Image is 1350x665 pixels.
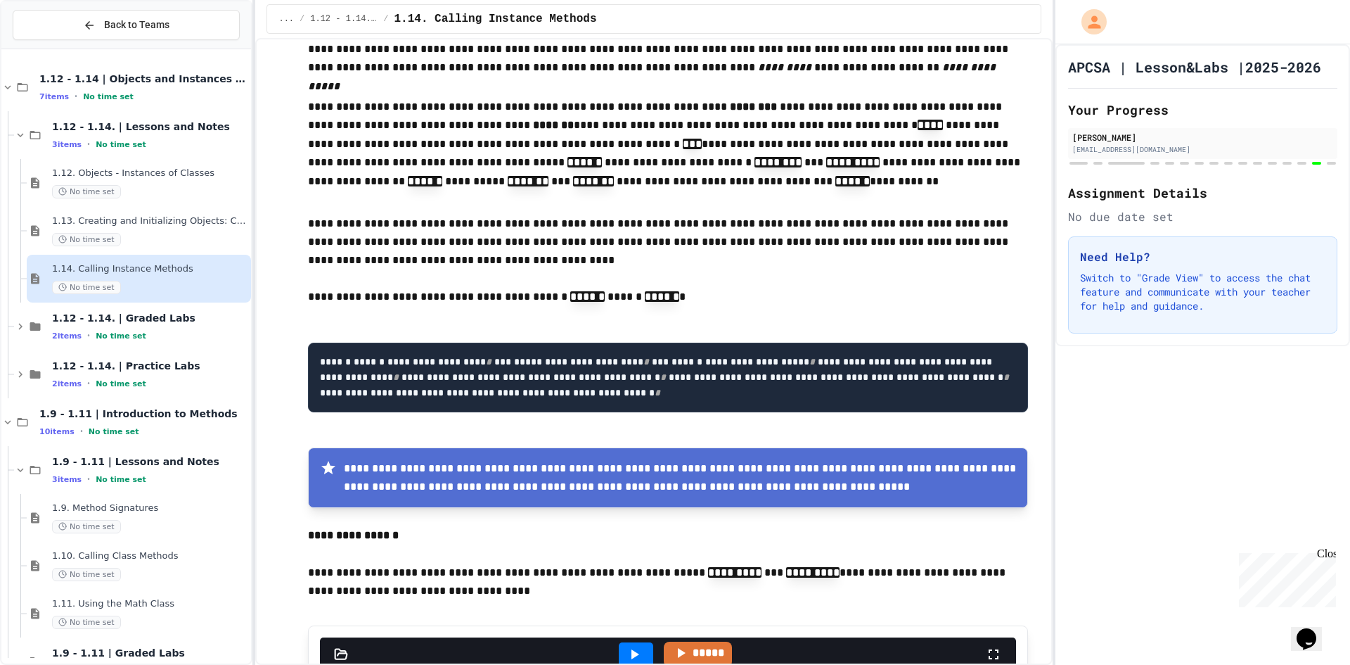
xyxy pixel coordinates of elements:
span: ... [278,13,294,25]
span: 10 items [39,427,75,436]
span: No time set [96,140,146,149]
div: [PERSON_NAME] [1072,131,1333,144]
span: 1.14. Calling Instance Methods [52,263,248,275]
span: 1.12 - 1.14. | Practice Labs [52,360,248,372]
div: [EMAIL_ADDRESS][DOMAIN_NAME] [1072,144,1333,155]
span: Back to Teams [104,18,169,32]
span: 1.13. Creating and Initializing Objects: Constructors [52,215,248,227]
span: / [383,13,388,25]
span: 1.9 - 1.11 | Lessons and Notes [52,455,248,468]
span: 1.12. Objects - Instances of Classes [52,167,248,179]
div: My Account [1067,6,1110,38]
h3: Need Help? [1080,248,1325,265]
span: • [75,91,77,102]
span: 1.12 - 1.14 | Objects and Instances of Classes [39,72,248,85]
p: Switch to "Grade View" to access the chat feature and communicate with your teacher for help and ... [1080,271,1325,313]
h1: APCSA | Lesson&Labs |2025-2026 [1068,57,1321,77]
button: Back to Teams [13,10,240,40]
span: No time set [52,233,121,246]
span: 1.14. Calling Instance Methods [394,11,596,27]
span: 1.9 - 1.11 | Graded Labs [52,647,248,659]
iframe: chat widget [1291,609,1336,651]
span: 3 items [52,475,82,484]
span: No time set [52,281,121,294]
span: • [80,426,83,437]
span: 1.10. Calling Class Methods [52,550,248,562]
span: 1.9. Method Signatures [52,502,248,514]
span: • [87,378,90,389]
span: No time set [52,185,121,198]
span: No time set [52,568,121,581]
span: • [87,330,90,341]
span: No time set [52,616,121,629]
span: 1.12 - 1.14. | Lessons and Notes [52,120,248,133]
span: / [300,13,304,25]
span: 1.9 - 1.11 | Introduction to Methods [39,407,248,420]
span: No time set [89,427,139,436]
span: 7 items [39,92,69,101]
span: No time set [52,520,121,533]
span: 3 items [52,140,82,149]
span: • [87,139,90,150]
span: 2 items [52,379,82,388]
span: No time set [96,475,146,484]
span: 1.12 - 1.14. | Lessons and Notes [310,13,378,25]
span: 2 items [52,331,82,341]
span: 1.11. Using the Math Class [52,598,248,610]
h2: Assignment Details [1068,183,1337,203]
iframe: chat widget [1233,547,1336,607]
span: 1.12 - 1.14. | Graded Labs [52,312,248,324]
span: • [87,474,90,485]
span: No time set [96,379,146,388]
span: No time set [83,92,134,101]
div: No due date set [1068,208,1337,225]
h2: Your Progress [1068,100,1337,120]
div: Chat with us now!Close [6,6,97,89]
span: No time set [96,331,146,341]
